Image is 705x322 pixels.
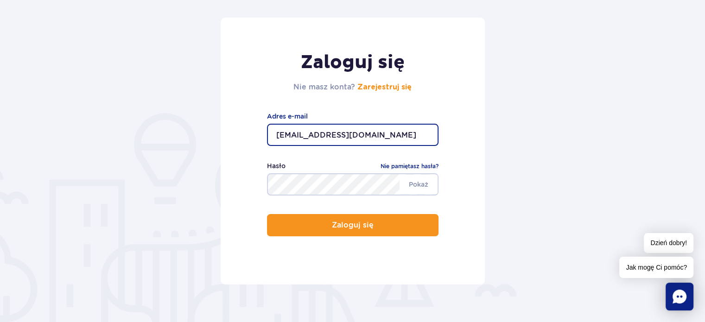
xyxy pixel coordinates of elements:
a: Zarejestruj się [357,83,412,91]
h2: Nie masz konta? [293,82,412,93]
button: Zaloguj się [267,214,438,236]
span: Pokaż [400,175,438,194]
p: Zaloguj się [332,221,374,229]
span: Dzień dobry! [644,233,693,253]
h1: Zaloguj się [293,51,412,74]
label: Adres e-mail [267,111,438,121]
label: Hasło [267,161,286,171]
input: Wpisz swój adres e-mail [267,124,438,146]
a: Nie pamiętasz hasła? [381,162,438,171]
span: Jak mogę Ci pomóc? [619,257,693,278]
div: Chat [666,283,693,310]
